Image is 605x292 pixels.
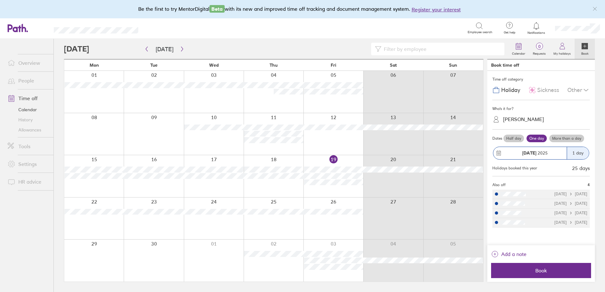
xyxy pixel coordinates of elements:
div: Be the first to try MentorDigital with its new and improved time off tracking and document manage... [138,5,467,13]
div: 25 days [572,165,590,171]
button: Register your interest [412,6,461,13]
span: Tue [150,63,158,68]
span: 0 [529,44,550,49]
label: More than a day [549,135,584,142]
a: Calendar [3,105,53,115]
div: Time off category [492,75,590,84]
label: Calendar [508,50,529,56]
label: One day [527,135,547,142]
span: Dates [492,136,502,141]
div: Holidays booked this year [492,166,537,170]
label: Requests [529,50,550,56]
input: Filter by employee [381,43,501,55]
div: [DATE] [DATE] [554,201,587,206]
div: Search [155,25,172,31]
span: Sickness [537,87,559,94]
span: Add a note [501,249,527,259]
div: Book time off [491,63,519,68]
a: My holidays [550,39,575,59]
span: Notifications [526,31,547,35]
label: Half day [503,135,524,142]
span: Sat [390,63,397,68]
span: Mon [90,63,99,68]
span: Wed [209,63,219,68]
span: Sun [449,63,457,68]
span: 4 [588,183,590,187]
a: Overview [3,57,53,69]
label: Book [577,50,592,56]
span: 2025 [522,150,548,155]
div: [DATE] [DATE] [554,192,587,196]
button: [DATE] 20251 day [492,143,590,163]
span: Holiday [501,87,520,94]
div: 1 day [567,147,589,159]
button: [DATE] [151,44,178,54]
span: Fri [331,63,336,68]
span: Also off [492,183,506,187]
label: My holidays [550,50,575,56]
a: People [3,74,53,87]
a: History [3,115,53,125]
span: Thu [270,63,278,68]
a: Book [575,39,595,59]
a: Calendar [508,39,529,59]
div: [DATE] [DATE] [554,220,587,225]
button: Book [491,263,591,278]
span: Employee search [468,30,492,34]
span: Beta [209,5,225,13]
strong: [DATE] [522,150,536,156]
a: 0Requests [529,39,550,59]
button: Add a note [491,249,527,259]
span: Get help [499,31,520,34]
div: [PERSON_NAME] [503,116,544,122]
div: Who's it for? [492,104,590,113]
div: [DATE] [DATE] [554,211,587,215]
a: Allowances [3,125,53,135]
a: Time off [3,92,53,105]
a: HR advice [3,175,53,188]
a: Notifications [526,21,547,35]
a: Tools [3,140,53,153]
div: Other [567,84,590,96]
a: Settings [3,158,53,170]
span: Book [496,268,587,273]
